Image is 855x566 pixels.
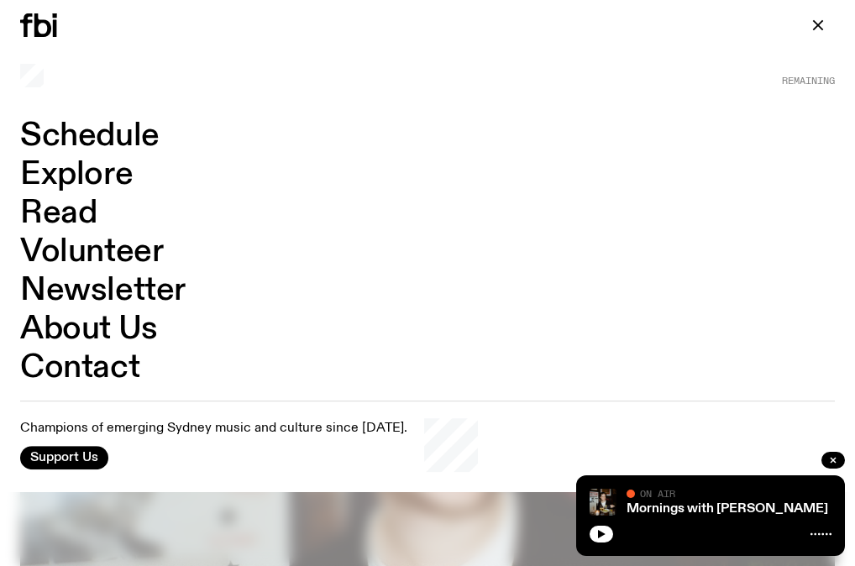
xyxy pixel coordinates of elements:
[20,120,160,152] a: Schedule
[640,488,675,499] span: On Air
[590,489,616,516] img: Sam blankly stares at the camera, brightly lit by a camera flash wearing a hat collared shirt and...
[20,236,163,268] a: Volunteer
[20,313,158,345] a: About Us
[627,502,828,516] a: Mornings with [PERSON_NAME]
[20,352,139,384] a: Contact
[20,275,186,307] a: Newsletter
[30,450,98,465] span: Support Us
[20,159,133,191] a: Explore
[20,197,97,229] a: Read
[782,76,835,86] span: Remaining
[20,422,407,438] p: Champions of emerging Sydney music and culture since [DATE].
[20,446,108,469] button: Support Us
